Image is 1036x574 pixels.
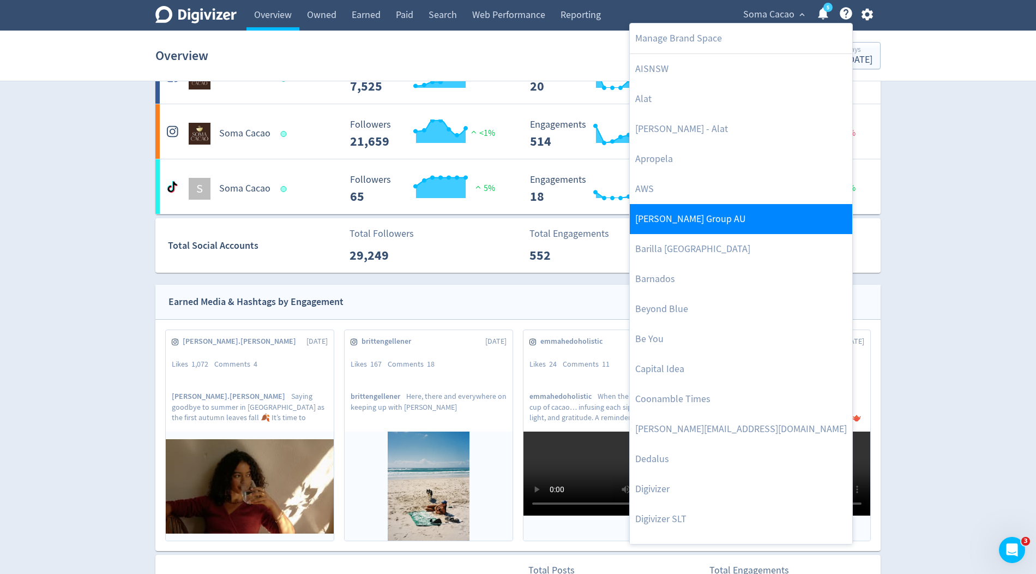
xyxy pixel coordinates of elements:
a: Digivizer SLT [630,504,852,534]
a: Capital Idea [630,354,852,384]
a: Dedalus [630,444,852,474]
a: AWS [630,174,852,204]
a: Barnados [630,264,852,294]
a: AISNSW [630,54,852,84]
iframe: Intercom live chat [999,537,1025,563]
a: [PERSON_NAME] Group AU [630,204,852,234]
a: Beyond Blue [630,294,852,324]
a: Be You [630,324,852,354]
a: Dynabook ANZ [630,534,852,564]
span: 3 [1021,537,1030,546]
a: Manage Brand Space [630,23,852,53]
a: Alat [630,84,852,114]
a: Digivizer [630,474,852,504]
a: Apropela [630,144,852,174]
a: Barilla [GEOGRAPHIC_DATA] [630,234,852,264]
a: [PERSON_NAME] - Alat [630,114,852,144]
a: [PERSON_NAME][EMAIL_ADDRESS][DOMAIN_NAME] [630,414,852,444]
a: Coonamble Times [630,384,852,414]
